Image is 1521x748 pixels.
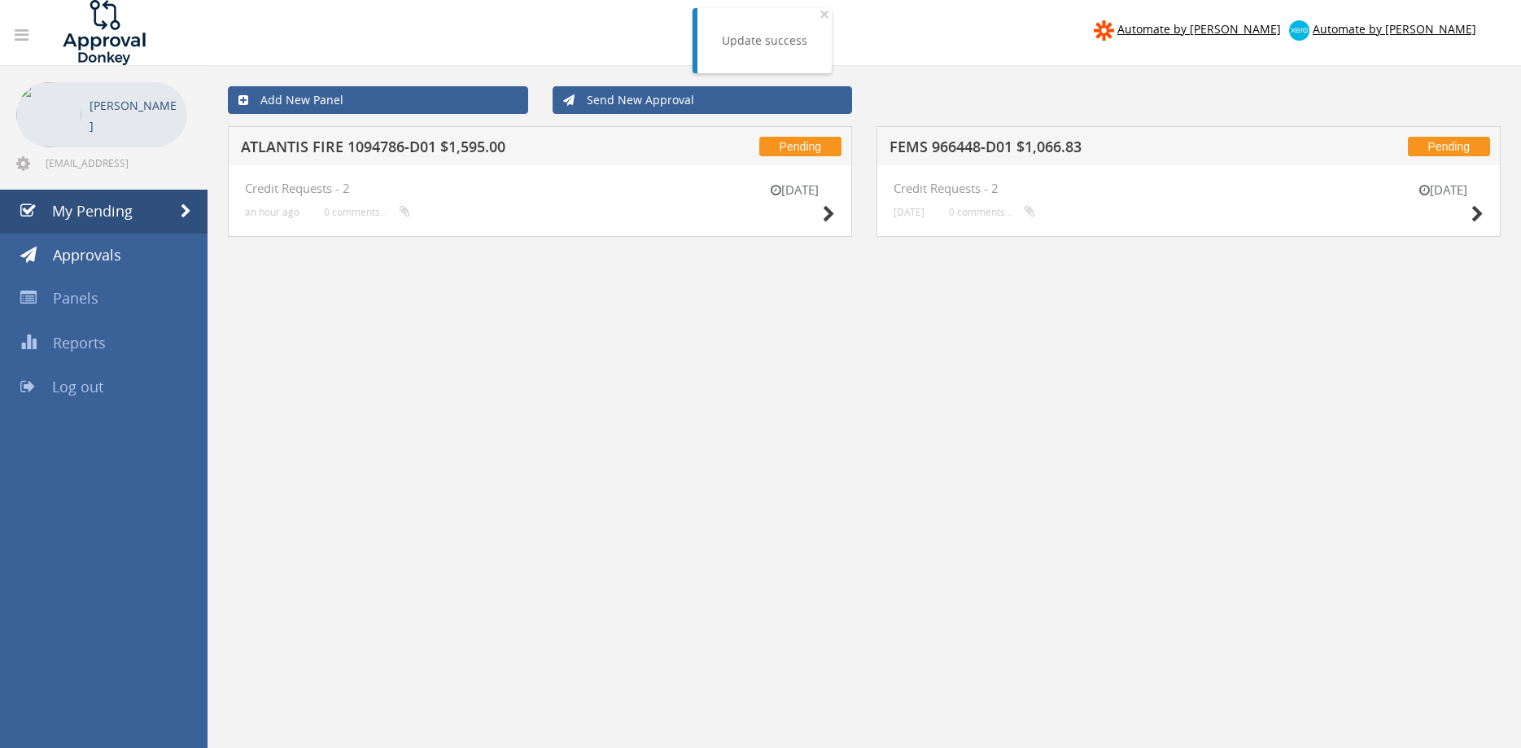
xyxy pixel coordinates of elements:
[53,333,106,352] span: Reports
[46,156,184,169] span: [EMAIL_ADDRESS][DOMAIN_NAME]
[894,206,924,218] small: [DATE]
[1094,20,1114,41] img: zapier-logomark.png
[553,86,853,114] a: Send New Approval
[1402,182,1484,199] small: [DATE]
[324,206,410,218] small: 0 comments...
[1408,137,1490,156] span: Pending
[894,182,1484,195] h4: Credit Requests - 2
[759,137,841,156] span: Pending
[241,139,660,160] h5: ATLANTIS FIRE 1094786-D01 $1,595.00
[90,95,179,136] p: [PERSON_NAME]
[1313,21,1476,37] span: Automate by [PERSON_NAME]
[228,86,528,114] a: Add New Panel
[1289,20,1309,41] img: xero-logo.png
[52,377,103,396] span: Log out
[245,206,299,218] small: an hour ago
[889,139,1309,160] h5: FEMS 966448-D01 $1,066.83
[722,33,807,49] div: Update success
[949,206,1035,218] small: 0 comments...
[52,201,133,221] span: My Pending
[820,2,829,25] span: ×
[53,288,98,308] span: Panels
[754,182,835,199] small: [DATE]
[245,182,835,195] h4: Credit Requests - 2
[1117,21,1281,37] span: Automate by [PERSON_NAME]
[53,245,121,265] span: Approvals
